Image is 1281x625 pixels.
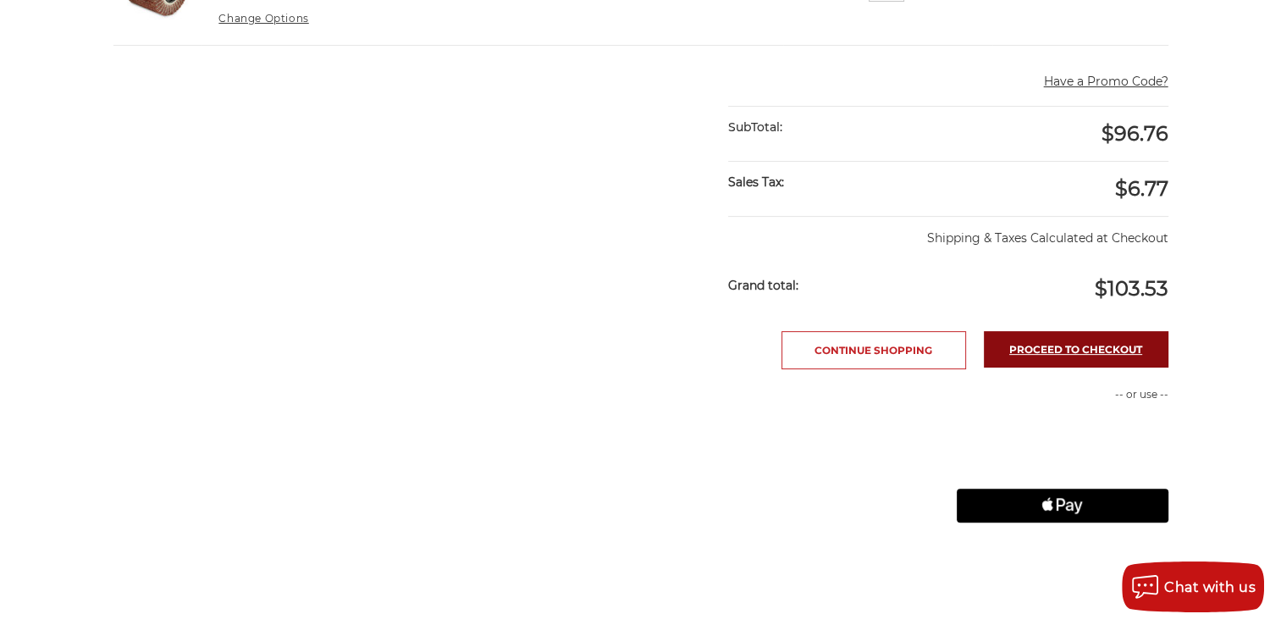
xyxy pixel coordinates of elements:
[218,12,308,25] a: Change Options
[728,174,784,190] strong: Sales Tax:
[957,420,1168,454] iframe: PayPal-paypal
[984,331,1168,368] a: Proceed to checkout
[781,331,966,369] a: Continue Shopping
[728,278,798,293] strong: Grand total:
[1122,561,1264,612] button: Chat with us
[1164,579,1256,595] span: Chat with us
[1102,121,1168,146] span: $96.76
[728,216,1168,247] p: Shipping & Taxes Calculated at Checkout
[1115,176,1168,201] span: $6.77
[728,107,948,148] div: SubTotal:
[957,387,1168,402] p: -- or use --
[1095,276,1168,301] span: $103.53
[1044,73,1168,91] button: Have a Promo Code?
